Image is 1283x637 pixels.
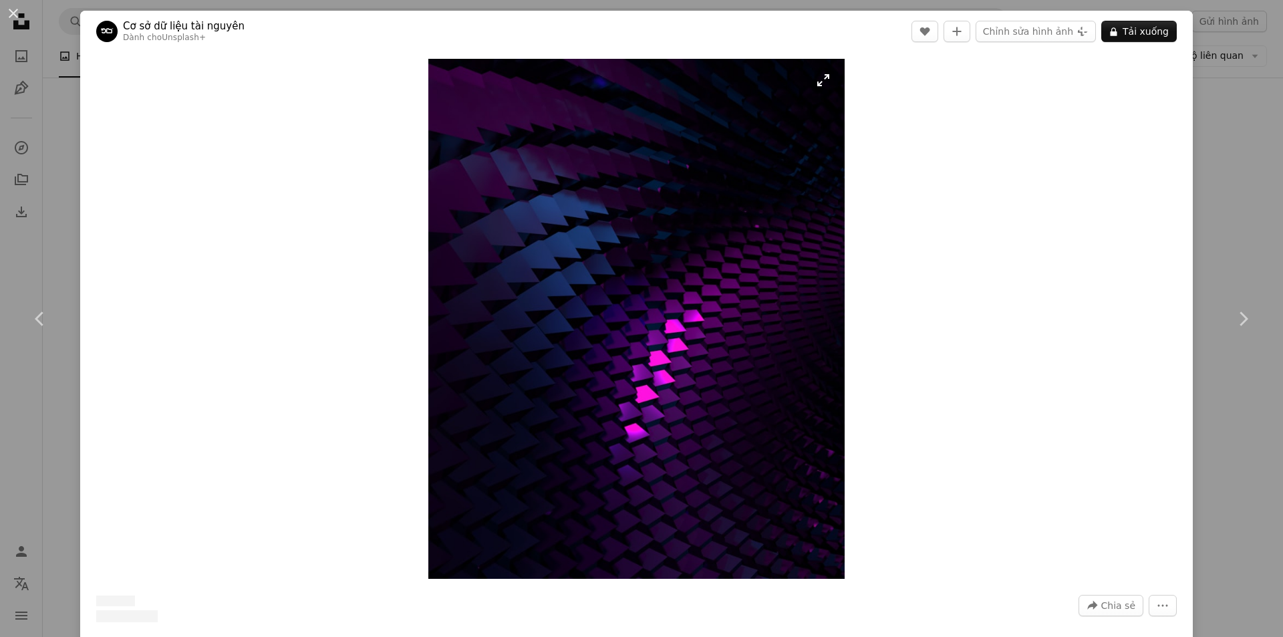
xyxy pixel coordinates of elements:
font: Tải xuống [1123,26,1169,37]
a: Kế tiếp [1203,255,1283,383]
button: Thêm vào Bộ sưu tập [944,21,970,42]
button: Giống [911,21,938,42]
a: Unsplash+ [162,33,206,42]
img: nền màu tím và đen với họa tiết hình vuông [428,59,844,579]
a: Cơ sở dữ liệu tài nguyên [123,19,245,33]
button: Phóng to hình ảnh này [428,59,844,579]
font: Chỉnh sửa hình ảnh [983,26,1073,37]
button: Tải xuống [1101,21,1177,42]
button: Chỉnh sửa hình ảnh [976,21,1096,42]
button: Chia sẻ hình ảnh này [1079,595,1143,616]
button: Thêm hành động [1149,595,1177,616]
font: Chia sẻ [1101,600,1135,611]
img: Đi đến hồ sơ của Cơ sở dữ liệu tài nguyên [96,21,118,42]
font: ––– –––– –––– [96,610,158,622]
font: Cơ sở dữ liệu tài nguyên [123,20,245,32]
font: ––– –– –– [96,596,135,606]
font: Dành cho [123,33,162,42]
